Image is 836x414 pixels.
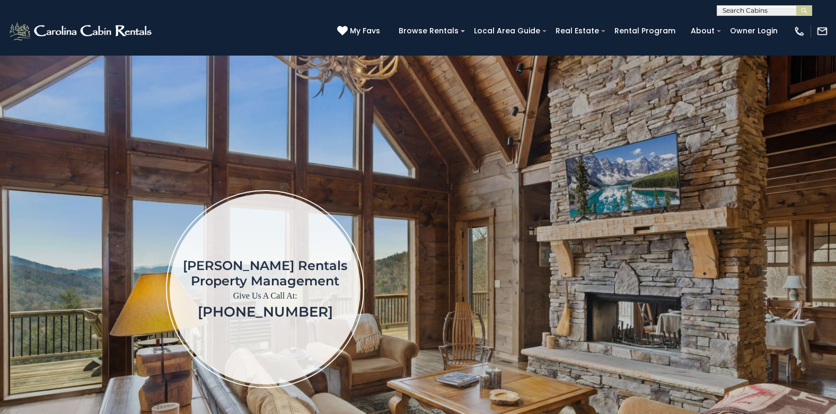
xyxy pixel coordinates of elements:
[685,23,720,39] a: About
[469,23,545,39] a: Local Area Guide
[183,289,347,303] p: Give Us A Call At:
[198,303,333,320] a: [PHONE_NUMBER]
[350,25,380,37] span: My Favs
[337,25,383,37] a: My Favs
[725,23,783,39] a: Owner Login
[8,21,155,42] img: White-1-2.png
[816,25,828,37] img: mail-regular-white.png
[393,23,464,39] a: Browse Rentals
[794,25,805,37] img: phone-regular-white.png
[609,23,681,39] a: Rental Program
[183,258,347,289] h1: [PERSON_NAME] Rentals Property Management
[550,23,604,39] a: Real Estate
